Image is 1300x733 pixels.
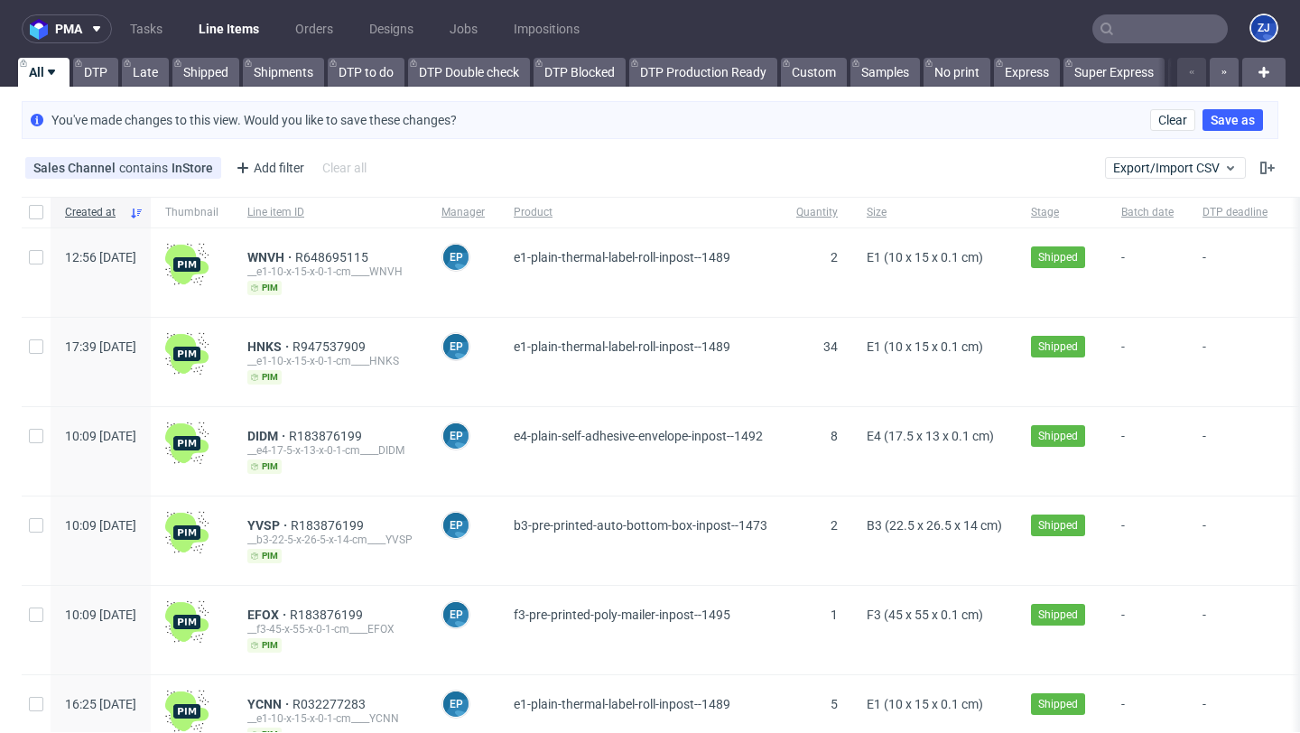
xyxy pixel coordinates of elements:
[994,58,1060,87] a: Express
[867,518,1002,533] span: B3 (22.5 x 26.5 x 14 cm)
[165,600,209,644] img: wHgJFi1I6lmhQAAAABJRU5ErkJggg==
[188,14,270,43] a: Line Items
[247,429,289,443] a: DIDM
[247,354,413,368] div: __e1-10-x-15-x-0-1-cm____HNKS
[831,608,838,622] span: 1
[1158,114,1187,126] span: Clear
[1038,428,1078,444] span: Shipped
[1038,607,1078,623] span: Shipped
[247,518,291,533] a: YVSP
[165,511,209,554] img: wHgJFi1I6lmhQAAAABJRU5ErkJggg==
[1150,109,1195,131] button: Clear
[165,332,209,376] img: wHgJFi1I6lmhQAAAABJRU5ErkJggg==
[443,245,469,270] figcaption: EP
[443,334,469,359] figcaption: EP
[65,608,136,622] span: 10:09 [DATE]
[1063,58,1165,87] a: Super Express
[290,608,367,622] span: R183876199
[1202,429,1267,474] span: -
[65,697,136,711] span: 16:25 [DATE]
[1251,15,1277,41] figcaption: ZJ
[358,14,424,43] a: Designs
[291,518,367,533] a: R183876199
[247,459,282,474] span: pim
[408,58,530,87] a: DTP Double check
[1121,339,1174,385] span: -
[1121,608,1174,653] span: -
[867,429,994,443] span: E4 (17.5 x 13 x 0.1 cm)
[247,250,295,264] a: WNVH
[867,697,983,711] span: E1 (10 x 15 x 0.1 cm)
[1202,339,1267,385] span: -
[165,422,209,465] img: wHgJFi1I6lmhQAAAABJRU5ErkJggg==
[514,250,730,264] span: e1-plain-thermal-label-roll-inpost--1489
[119,161,172,175] span: contains
[65,339,136,354] span: 17:39 [DATE]
[629,58,777,87] a: DTP Production Ready
[65,205,122,220] span: Created at
[247,549,282,563] span: pim
[1202,250,1267,295] span: -
[443,691,469,717] figcaption: EP
[850,58,920,87] a: Samples
[243,58,324,87] a: Shipments
[247,370,282,385] span: pim
[119,14,173,43] a: Tasks
[247,339,292,354] a: HNKS
[514,518,767,533] span: b3-pre-printed-auto-bottom-box-inpost--1473
[65,429,136,443] span: 10:09 [DATE]
[247,697,292,711] a: YCNN
[1121,518,1174,563] span: -
[514,205,767,220] span: Product
[1038,696,1078,712] span: Shipped
[55,23,82,35] span: pma
[1202,518,1267,563] span: -
[441,205,485,220] span: Manager
[823,339,838,354] span: 34
[247,205,413,220] span: Line item ID
[172,161,213,175] div: InStore
[247,264,413,279] div: __e1-10-x-15-x-0-1-cm____WNVH
[831,518,838,533] span: 2
[284,14,344,43] a: Orders
[1031,205,1092,220] span: Stage
[319,155,370,181] div: Clear all
[292,697,369,711] span: R032277283
[1211,114,1255,126] span: Save as
[247,638,282,653] span: pim
[514,608,730,622] span: f3-pre-printed-poly-mailer-inpost--1495
[122,58,169,87] a: Late
[831,697,838,711] span: 5
[1121,250,1174,295] span: -
[867,339,983,354] span: E1 (10 x 15 x 0.1 cm)
[1121,429,1174,474] span: -
[22,14,112,43] button: pma
[30,19,55,40] img: logo
[289,429,366,443] a: R183876199
[51,111,457,129] p: You've made changes to this view. Would you like to save these changes?
[867,250,983,264] span: E1 (10 x 15 x 0.1 cm)
[165,205,218,220] span: Thumbnail
[514,697,730,711] span: e1-plain-thermal-label-roll-inpost--1489
[18,58,70,87] a: All
[295,250,372,264] a: R648695115
[247,443,413,458] div: __e4-17-5-x-13-x-0-1-cm____DIDM
[1121,205,1174,220] span: Batch date
[781,58,847,87] a: Custom
[503,14,590,43] a: Impositions
[443,602,469,627] figcaption: EP
[1038,249,1078,265] span: Shipped
[443,423,469,449] figcaption: EP
[867,608,983,622] span: F3 (45 x 55 x 0.1 cm)
[247,281,282,295] span: pim
[247,608,290,622] a: EFOX
[165,690,209,733] img: wHgJFi1I6lmhQAAAABJRU5ErkJggg==
[292,339,369,354] a: R947537909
